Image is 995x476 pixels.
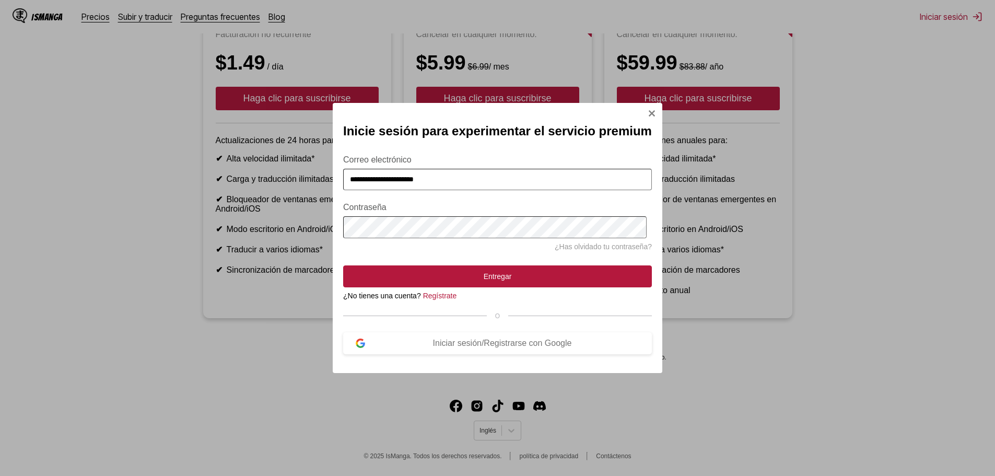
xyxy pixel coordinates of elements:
font: Correo electrónico [343,155,412,164]
button: Iniciar sesión/Registrarse con Google [343,332,652,354]
img: Cerca [648,109,656,118]
div: Modal de inicio de sesión [333,103,662,373]
img: logotipo de Google [356,339,365,348]
font: Entregar [484,272,512,281]
a: Regístrate [423,292,457,300]
font: O [495,312,500,320]
button: Entregar [343,265,652,287]
font: Inicie sesión para experimentar el servicio premium [343,124,652,138]
a: ¿Has olvidado tu contraseña? [555,242,652,251]
font: Iniciar sesión/Registrarse con Google [433,339,572,347]
font: Contraseña [343,203,387,212]
font: ¿No tienes una cuenta? [343,292,421,300]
